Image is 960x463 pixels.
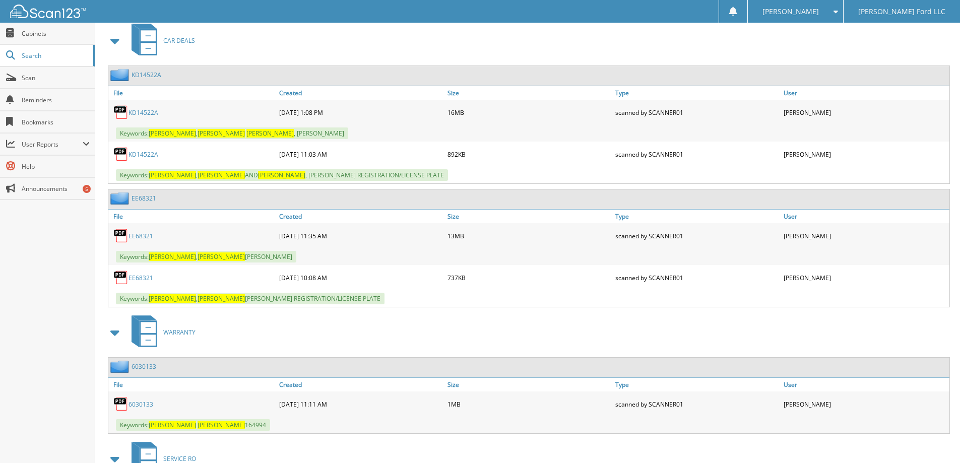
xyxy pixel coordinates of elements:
[198,421,245,429] span: [PERSON_NAME]
[163,36,195,45] span: CAR DEALS
[110,192,132,205] img: folder2.png
[163,454,196,463] span: SERVICE RO
[132,362,156,371] a: 6030133
[116,293,385,304] span: Keywords: , [PERSON_NAME] REGISTRATION/LICENSE PLATE
[613,226,781,246] div: scanned by SCANNER01
[781,102,949,122] div: [PERSON_NAME]
[781,210,949,223] a: User
[910,415,960,463] iframe: Chat Widget
[125,312,196,352] a: WARRANTY
[781,226,949,246] div: [PERSON_NAME]
[22,51,88,60] span: Search
[22,96,90,104] span: Reminders
[445,102,613,122] div: 16MB
[445,210,613,223] a: Size
[445,144,613,164] div: 892KB
[445,226,613,246] div: 13MB
[246,129,294,138] span: [PERSON_NAME]
[116,127,348,139] span: Keywords: , , [PERSON_NAME]
[163,328,196,337] span: WARRANTY
[198,171,245,179] span: [PERSON_NAME]
[129,108,158,117] a: KD14522A
[445,268,613,288] div: 737KB
[613,102,781,122] div: scanned by SCANNER01
[108,210,277,223] a: File
[858,9,945,15] span: [PERSON_NAME] Ford LLC
[277,378,445,391] a: Created
[10,5,86,18] img: scan123-logo-white.svg
[762,9,819,15] span: [PERSON_NAME]
[129,150,158,159] a: KD14522A
[132,71,161,79] a: KD14522A
[445,394,613,414] div: 1MB
[108,378,277,391] a: File
[113,270,129,285] img: PDF.png
[277,226,445,246] div: [DATE] 11:35 AM
[149,421,196,429] span: [PERSON_NAME]
[22,184,90,193] span: Announcements
[22,74,90,82] span: Scan
[198,129,245,138] span: [PERSON_NAME]
[613,378,781,391] a: Type
[116,169,448,181] span: Keywords: , AND , [PERSON_NAME] REGISTRATION/LICENSE PLATE
[613,144,781,164] div: scanned by SCANNER01
[198,294,245,303] span: [PERSON_NAME]
[613,268,781,288] div: scanned by SCANNER01
[22,162,90,171] span: Help
[22,118,90,126] span: Bookmarks
[149,129,196,138] span: [PERSON_NAME]
[108,86,277,100] a: File
[277,210,445,223] a: Created
[116,251,296,262] span: Keywords: , [PERSON_NAME]
[125,21,195,60] a: CAR DEALS
[132,194,156,203] a: EE68321
[613,210,781,223] a: Type
[149,252,196,261] span: [PERSON_NAME]
[149,171,196,179] span: [PERSON_NAME]
[277,394,445,414] div: [DATE] 11:11 AM
[113,147,129,162] img: PDF.png
[781,378,949,391] a: User
[277,102,445,122] div: [DATE] 1:08 PM
[277,268,445,288] div: [DATE] 10:08 AM
[113,105,129,120] img: PDF.png
[781,144,949,164] div: [PERSON_NAME]
[277,86,445,100] a: Created
[613,394,781,414] div: scanned by SCANNER01
[781,394,949,414] div: [PERSON_NAME]
[781,268,949,288] div: [PERSON_NAME]
[198,252,245,261] span: [PERSON_NAME]
[149,294,196,303] span: [PERSON_NAME]
[83,185,91,193] div: 5
[22,140,83,149] span: User Reports
[110,360,132,373] img: folder2.png
[129,400,153,409] a: 6030133
[110,69,132,81] img: folder2.png
[129,232,153,240] a: EE68321
[22,29,90,38] span: Cabinets
[445,86,613,100] a: Size
[129,274,153,282] a: EE68321
[277,144,445,164] div: [DATE] 11:03 AM
[116,419,270,431] span: Keywords: 164994
[781,86,949,100] a: User
[113,396,129,412] img: PDF.png
[445,378,613,391] a: Size
[113,228,129,243] img: PDF.png
[258,171,305,179] span: [PERSON_NAME]
[613,86,781,100] a: Type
